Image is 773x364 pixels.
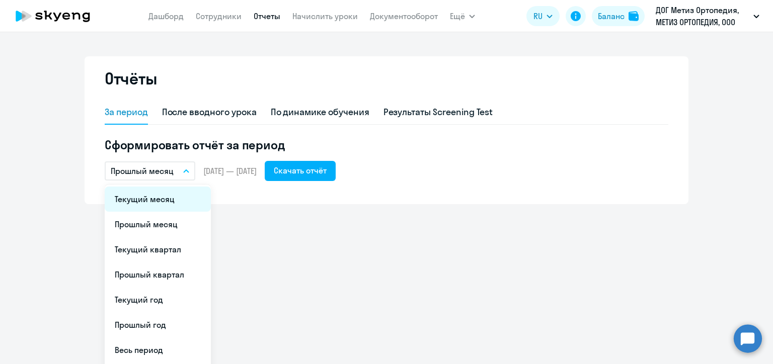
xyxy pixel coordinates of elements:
h5: Сформировать отчёт за период [105,137,668,153]
div: Баланс [598,10,625,22]
div: За период [105,106,148,119]
button: ДОГ Метиз Ортопедия, МЕТИЗ ОРТОПЕДИЯ, ООО [651,4,764,28]
a: Отчеты [254,11,280,21]
div: Результаты Screening Test [383,106,493,119]
img: balance [629,11,639,21]
button: Ещё [450,6,475,26]
div: Скачать отчёт [274,164,327,176]
h2: Отчёты [105,68,157,88]
button: Прошлый месяц [105,161,195,180]
button: RU [526,6,560,26]
p: ДОГ Метиз Ортопедия, МЕТИЗ ОРТОПЕДИЯ, ООО [656,4,749,28]
span: Ещё [450,10,465,22]
span: [DATE] — [DATE] [203,165,257,176]
a: Сотрудники [196,11,242,21]
button: Скачать отчёт [265,161,336,181]
div: По динамике обучения [271,106,369,119]
a: Дашборд [148,11,184,21]
a: Документооборот [370,11,438,21]
div: После вводного урока [162,106,257,119]
button: Балансbalance [592,6,645,26]
span: RU [533,10,543,22]
a: Начислить уроки [292,11,358,21]
p: Прошлый месяц [111,165,174,177]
